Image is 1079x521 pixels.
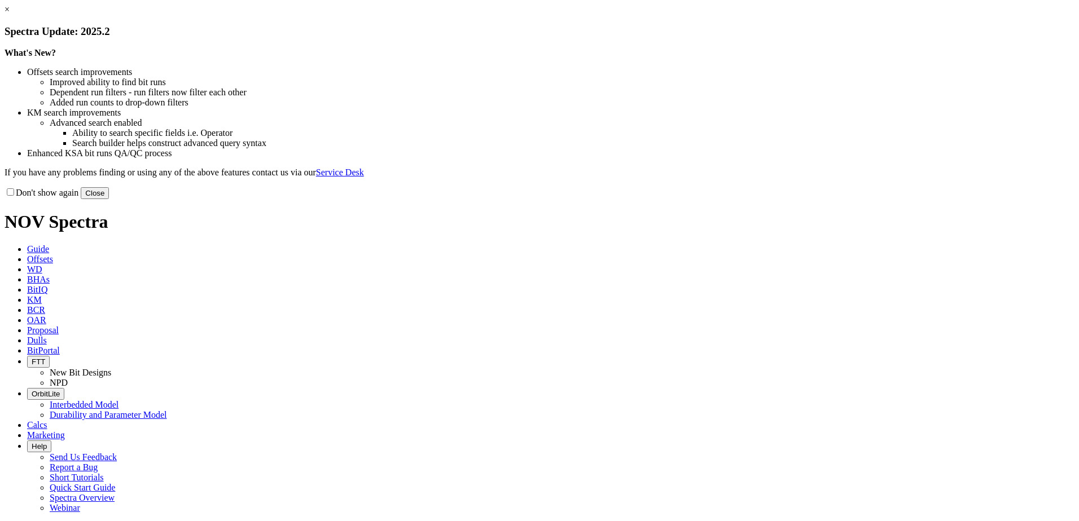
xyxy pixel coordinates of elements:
li: Search builder helps construct advanced query syntax [72,138,1074,148]
a: Service Desk [316,167,364,177]
a: Quick Start Guide [50,483,115,492]
span: WD [27,264,42,274]
span: OrbitLite [32,390,60,398]
a: New Bit Designs [50,368,111,377]
a: Send Us Feedback [50,452,117,462]
li: Offsets search improvements [27,67,1074,77]
a: Interbedded Model [50,400,119,409]
span: BitPortal [27,346,60,355]
label: Don't show again [5,188,78,197]
a: NPD [50,378,68,387]
li: Advanced search enabled [50,118,1074,128]
span: Marketing [27,430,65,440]
span: BHAs [27,275,50,284]
a: Durability and Parameter Model [50,410,167,420]
li: Added run counts to drop-down filters [50,98,1074,108]
span: Help [32,442,47,451]
li: Enhanced KSA bit runs QA/QC process [27,148,1074,158]
span: BitIQ [27,285,47,294]
span: OAR [27,315,46,325]
li: Improved ability to find bit runs [50,77,1074,87]
a: Webinar [50,503,80,513]
li: Ability to search specific fields i.e. Operator [72,128,1074,138]
button: Close [81,187,109,199]
p: If you have any problems finding or using any of the above features contact us via our [5,167,1074,178]
h3: Spectra Update: 2025.2 [5,25,1074,38]
li: KM search improvements [27,108,1074,118]
span: Calcs [27,420,47,430]
h1: NOV Spectra [5,211,1074,232]
input: Don't show again [7,188,14,196]
span: BCR [27,305,45,315]
a: × [5,5,10,14]
span: FTT [32,357,45,366]
a: Spectra Overview [50,493,115,502]
span: Dulls [27,335,47,345]
strong: What's New? [5,48,56,58]
span: Proposal [27,325,59,335]
a: Report a Bug [50,462,98,472]
li: Dependent run filters - run filters now filter each other [50,87,1074,98]
span: Offsets [27,254,53,264]
span: Guide [27,244,49,254]
a: Short Tutorials [50,473,104,482]
span: KM [27,295,42,304]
